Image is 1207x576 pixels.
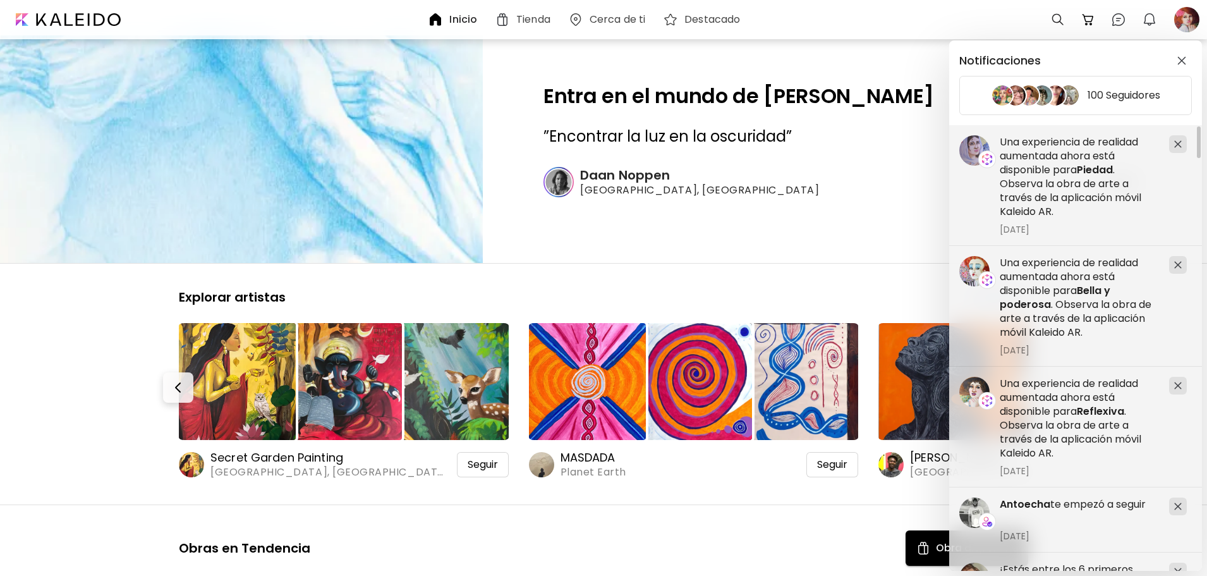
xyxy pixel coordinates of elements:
span: Bella y poderosa [1000,283,1110,312]
span: [DATE] [1000,465,1159,477]
h5: Una experiencia de realidad aumentada ahora está disponible para . Observa la obra de arte a trav... [1000,377,1159,460]
span: Piedad [1077,162,1113,177]
img: closeButton [1177,56,1186,65]
span: [DATE] [1000,530,1159,542]
span: Antoecha [1000,497,1050,512]
h5: Notificaciones [959,54,1041,67]
span: Reflexiva [1077,404,1124,419]
h5: Una experiencia de realidad aumentada ahora está disponible para . Observa la obra de arte a trav... [1000,256,1159,340]
span: [DATE] [1000,224,1159,235]
button: closeButton [1172,51,1192,71]
h5: te empezó a seguir [1000,498,1159,512]
span: [DATE] [1000,345,1159,356]
h5: 100 Seguidores [1088,89,1160,102]
h5: Una experiencia de realidad aumentada ahora está disponible para . Observa la obra de arte a trav... [1000,135,1159,219]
